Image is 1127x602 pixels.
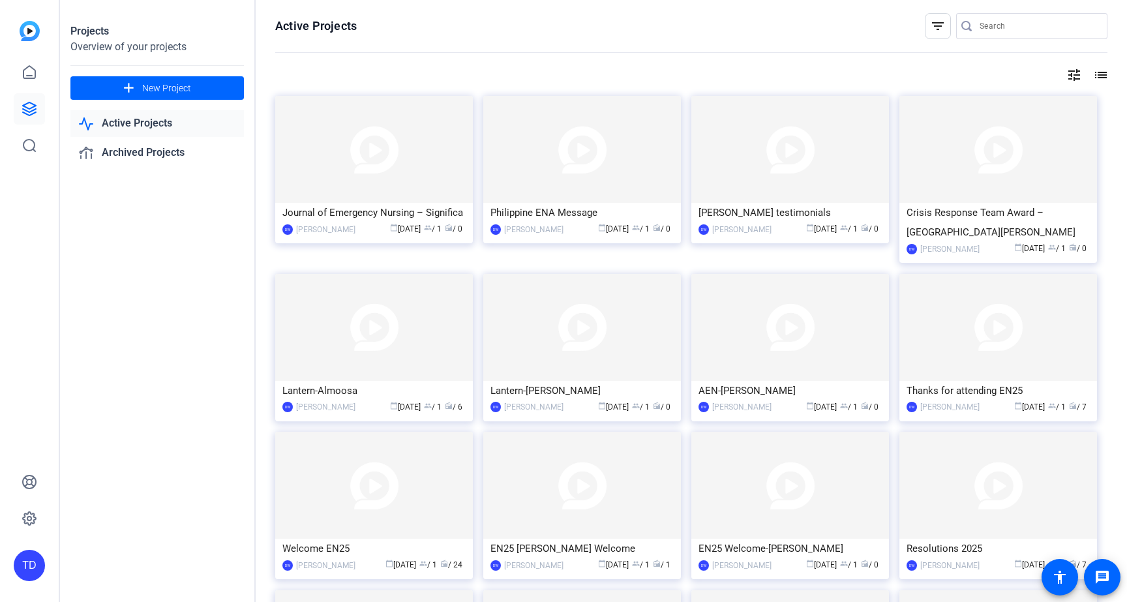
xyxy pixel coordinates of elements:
div: Journal of Emergency Nursing – Significa [282,203,466,222]
span: group [632,402,640,410]
div: DW [907,560,917,571]
span: group [840,402,848,410]
span: [DATE] [385,560,416,569]
div: Philippine ENA Message [490,203,674,222]
span: / 6 [445,402,462,412]
div: [PERSON_NAME] [712,223,772,236]
div: Resolutions 2025 [907,539,1090,558]
span: / 1 [840,402,858,412]
div: [PERSON_NAME] [296,223,355,236]
span: group [424,224,432,232]
span: group [424,402,432,410]
mat-icon: accessibility [1052,569,1068,585]
span: / 0 [653,224,670,233]
span: radio [861,224,869,232]
span: radio [445,402,453,410]
mat-icon: tune [1066,67,1082,83]
span: radio [1069,402,1077,410]
div: DW [699,224,709,235]
div: AEN-[PERSON_NAME] [699,381,882,400]
div: DW [490,560,501,571]
div: EN25 [PERSON_NAME] Welcome [490,539,674,558]
span: / 24 [440,560,462,569]
a: Archived Projects [70,140,244,166]
span: radio [1069,243,1077,251]
span: / 1 [632,224,650,233]
span: / 1 [840,224,858,233]
span: [DATE] [806,402,837,412]
span: group [840,224,848,232]
span: radio [653,402,661,410]
span: / 1 [632,560,650,569]
span: calendar_today [1014,402,1022,410]
span: calendar_today [806,402,814,410]
span: radio [445,224,453,232]
div: Overview of your projects [70,39,244,55]
span: calendar_today [806,224,814,232]
mat-icon: add [121,80,137,97]
div: [PERSON_NAME] [920,243,980,256]
div: EN25 Welcome-[PERSON_NAME] [699,539,882,558]
div: TD [14,550,45,581]
span: [DATE] [1014,244,1045,253]
span: radio [440,560,448,567]
span: / 1 [419,560,437,569]
span: group [632,224,640,232]
span: [DATE] [390,402,421,412]
span: calendar_today [806,560,814,567]
div: DW [907,244,917,254]
div: Lantern-[PERSON_NAME] [490,381,674,400]
div: DW [282,402,293,412]
span: New Project [142,82,191,95]
span: radio [861,402,869,410]
div: Thanks for attending EN25 [907,381,1090,400]
span: / 0 [861,224,879,233]
span: radio [861,560,869,567]
span: calendar_today [1014,243,1022,251]
button: New Project [70,76,244,100]
div: [PERSON_NAME] [712,400,772,414]
mat-icon: list [1092,67,1107,83]
span: group [1048,243,1056,251]
span: group [419,560,427,567]
h1: Active Projects [275,18,357,34]
div: [PERSON_NAME] [920,400,980,414]
div: [PERSON_NAME] [296,559,355,572]
span: group [632,560,640,567]
span: radio [653,560,661,567]
div: Crisis Response Team Award – [GEOGRAPHIC_DATA][PERSON_NAME] [907,203,1090,242]
div: DW [490,224,501,235]
mat-icon: message [1094,569,1110,585]
span: [DATE] [1014,560,1045,569]
span: calendar_today [385,560,393,567]
span: / 0 [861,402,879,412]
span: / 0 [653,402,670,412]
mat-icon: filter_list [930,18,946,34]
span: / 0 [861,560,879,569]
div: Welcome EN25 [282,539,466,558]
input: Search [980,18,1097,34]
div: Projects [70,23,244,39]
span: calendar_today [598,224,606,232]
span: [DATE] [598,224,629,233]
div: DW [907,402,917,412]
span: [DATE] [1014,402,1045,412]
div: DW [699,402,709,412]
span: group [1048,402,1056,410]
span: / 0 [445,224,462,233]
div: [PERSON_NAME] testimonials [699,203,882,222]
div: DW [490,402,501,412]
div: [PERSON_NAME] [504,400,563,414]
a: Active Projects [70,110,244,137]
span: / 1 [424,224,442,233]
span: / 1 [1048,244,1066,253]
span: / 1 [840,560,858,569]
img: blue-gradient.svg [20,21,40,41]
div: DW [282,224,293,235]
div: [PERSON_NAME] [920,559,980,572]
span: radio [653,224,661,232]
span: [DATE] [806,224,837,233]
div: [PERSON_NAME] [504,559,563,572]
div: [PERSON_NAME] [296,400,355,414]
span: / 1 [1048,402,1066,412]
